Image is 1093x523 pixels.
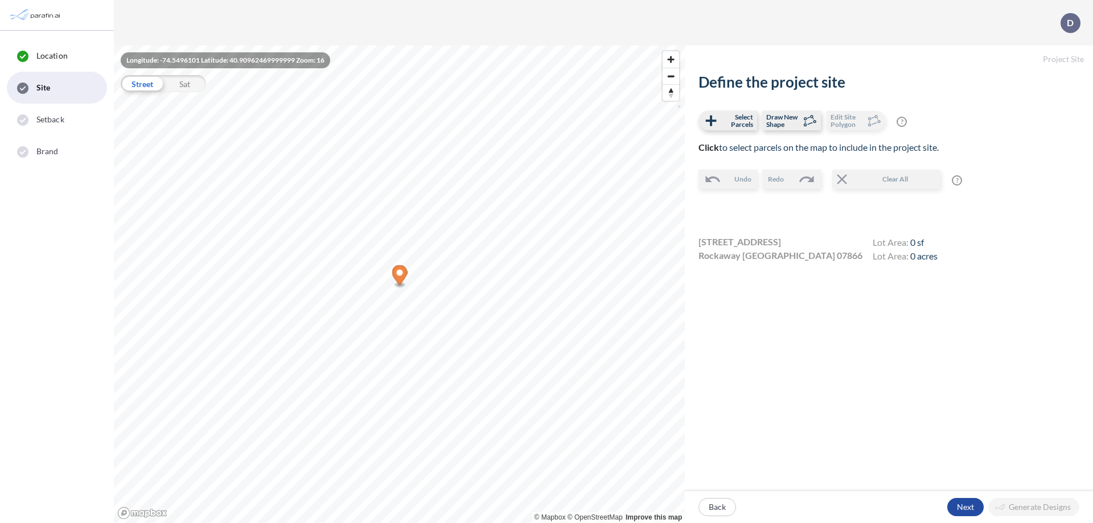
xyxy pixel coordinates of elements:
[117,506,167,520] a: Mapbox homepage
[36,50,68,61] span: Location
[121,52,330,68] div: Longitude: -74.5496101 Latitude: 40.90962469999999 Zoom: 16
[709,501,726,513] p: Back
[957,501,974,513] p: Next
[850,174,939,184] span: Clear All
[873,237,938,250] h4: Lot Area:
[698,235,781,249] span: [STREET_ADDRESS]
[36,146,59,157] span: Brand
[952,175,962,186] span: ?
[114,46,685,523] canvas: Map
[832,170,940,189] button: Clear All
[762,170,821,189] button: Redo
[663,68,679,84] button: Zoom out
[663,51,679,68] button: Zoom in
[36,114,64,125] span: Setback
[734,174,751,184] span: Undo
[910,250,938,261] span: 0 acres
[873,250,938,264] h4: Lot Area:
[720,113,753,128] span: Select Parcels
[663,85,679,101] span: Reset bearing to north
[568,513,623,521] a: OpenStreetMap
[392,265,408,289] div: Map marker
[698,249,862,262] span: Rockaway [GEOGRAPHIC_DATA] 07866
[1067,18,1074,28] p: D
[535,513,566,521] a: Mapbox
[910,237,924,248] span: 0 sf
[9,5,64,26] img: Parafin
[626,513,682,521] a: Improve this map
[947,498,984,516] button: Next
[685,46,1093,73] h5: Project Site
[698,142,939,153] span: to select parcels on the map to include in the project site.
[663,84,679,101] button: Reset bearing to north
[698,73,1079,91] h2: Define the project site
[768,174,784,184] span: Redo
[121,75,163,92] div: Street
[163,75,206,92] div: Sat
[897,117,907,127] span: ?
[36,82,50,93] span: Site
[698,142,719,153] b: Click
[766,113,800,128] span: Draw New Shape
[698,498,736,516] button: Back
[831,113,864,128] span: Edit Site Polygon
[698,170,757,189] button: Undo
